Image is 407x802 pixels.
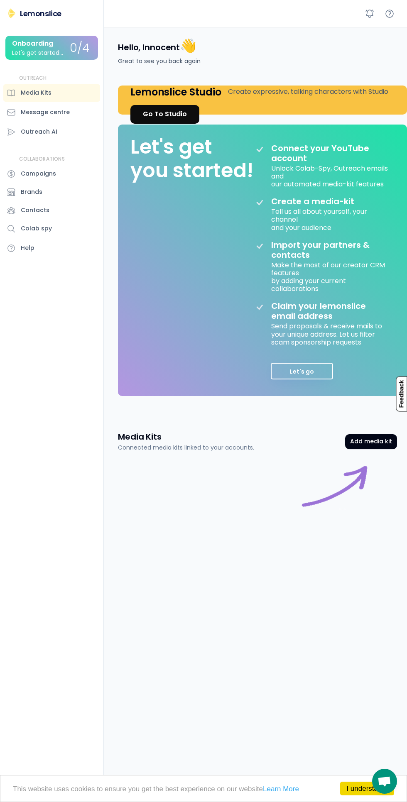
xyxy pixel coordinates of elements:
div: COLLABORATIONS [19,156,65,163]
div: Connected media kits linked to your accounts. [118,443,254,452]
font: 👋 [180,36,196,55]
a: I understand! [340,782,394,795]
div: Claim your lemonslice email address [271,301,388,321]
img: connect%20image%20purple.gif [297,462,372,537]
div: Connect your YouTube account [271,143,388,163]
h4: Lemonslice Studio [130,86,221,98]
div: Great to see you back again [118,57,201,66]
div: Campaigns [21,169,56,178]
h4: Hello, Innocent [118,37,196,54]
div: Unlock Colab-Spy, Outreach emails and our automated media-kit features [271,163,388,188]
div: Open chat [372,769,397,794]
div: Go To Studio [143,109,187,119]
div: Help [21,244,34,252]
a: Learn More [263,785,299,793]
div: Let's get started... [12,50,63,56]
div: 0/4 [70,42,90,55]
div: Tell us all about yourself, your channel and your audience [271,206,388,232]
div: Outreach AI [21,127,57,136]
button: Add media kit [345,434,397,449]
div: Send proposals & receive mails to your unique address. Let us filter scam sponsorship requests [271,321,388,346]
div: Lemonslice [20,8,61,19]
div: Let's get you started! [130,135,253,183]
button: Let's go [271,363,333,379]
img: Lemonslice [7,8,17,18]
div: Contacts [21,206,49,215]
h3: Media Kits [118,431,162,443]
div: Brands [21,188,42,196]
div: Import your partners & contacts [271,240,388,260]
div: Make the most of our creator CRM features by adding your current collaborations [271,260,388,293]
div: Message centre [21,108,70,117]
p: This website uses cookies to ensure you get the best experience on our website [13,785,394,792]
div: Start here [297,462,372,537]
div: Media Kits [21,88,51,97]
div: Create a media-kit [271,196,375,206]
div: OUTREACH [19,75,47,82]
div: Onboarding [12,40,53,47]
div: Colab spy [21,224,52,233]
a: Go To Studio [130,105,199,124]
div: Create expressive, talking characters with Studio [228,87,388,97]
